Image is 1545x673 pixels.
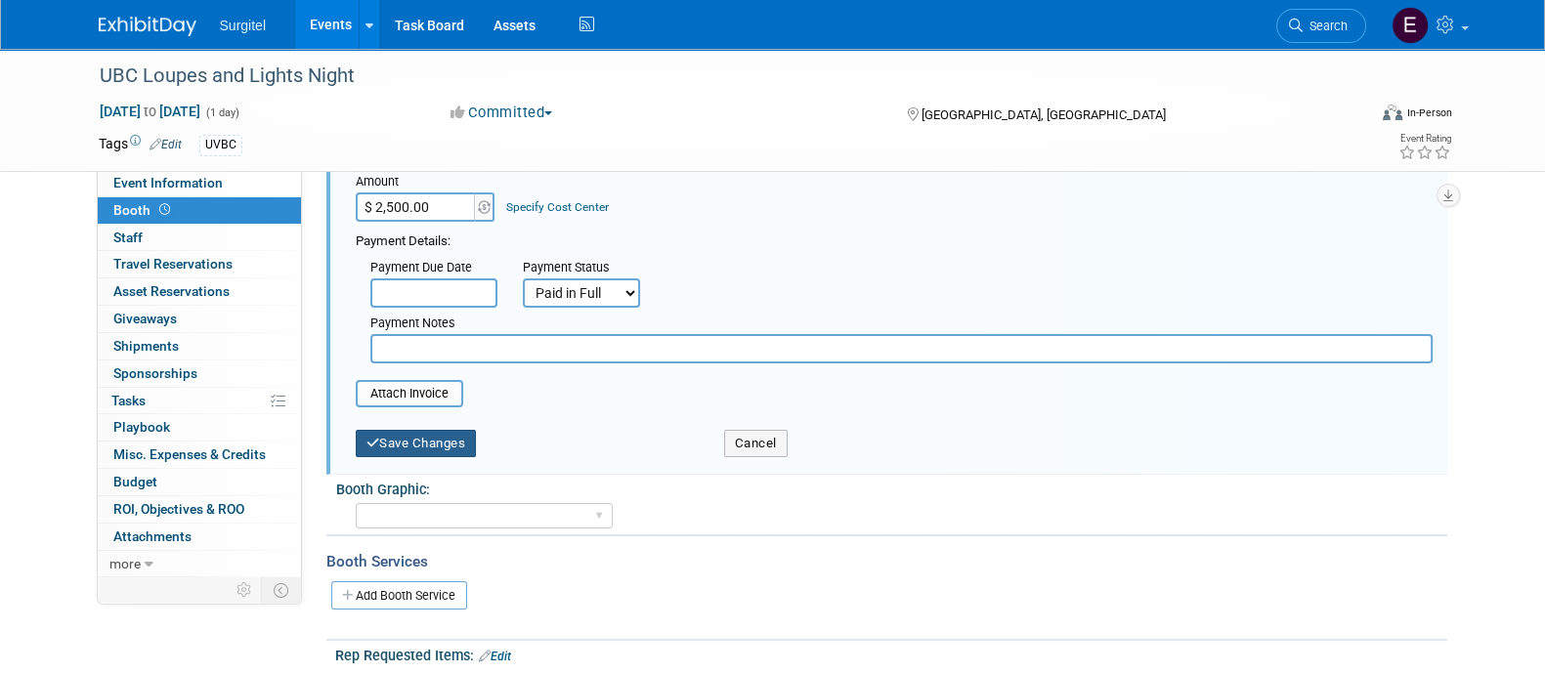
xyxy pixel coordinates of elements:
button: Committed [444,103,560,123]
span: Misc. Expenses & Credits [113,446,266,462]
div: Payment Status [523,259,654,278]
div: Booth Graphic: [336,475,1438,499]
div: Event Rating [1397,134,1450,144]
a: Tasks [98,388,301,414]
a: Travel Reservations [98,251,301,277]
span: Surgitel [220,18,266,33]
span: Asset Reservations [113,283,230,299]
td: Toggle Event Tabs [261,577,301,603]
span: Travel Reservations [113,256,233,272]
img: ExhibitDay [99,17,196,36]
span: Search [1303,19,1348,33]
span: (1 day) [204,106,239,119]
span: Giveaways [113,311,177,326]
img: Format-Inperson.png [1383,105,1402,120]
span: Event Information [113,175,223,190]
span: Playbook [113,419,170,435]
a: Edit [479,650,511,663]
img: Event Coordinator [1392,7,1429,44]
a: more [98,551,301,577]
a: Attachments [98,524,301,550]
button: Cancel [724,430,788,457]
a: Add Booth Service [331,581,467,610]
span: Budget [113,474,157,489]
span: Booth [113,202,174,218]
div: UVBC [199,135,242,155]
a: Asset Reservations [98,278,301,305]
div: Rep Requested Items: [335,641,1447,666]
span: Sponsorships [113,365,197,381]
a: Playbook [98,414,301,441]
a: Shipments [98,333,301,359]
a: Sponsorships [98,360,301,387]
a: Event Information [98,170,301,196]
div: Payment Details: [356,228,1433,251]
span: Attachments [113,528,192,544]
span: ROI, Objectives & ROO [113,501,244,517]
button: Save Changes [356,430,477,457]
span: to [141,104,159,119]
a: Booth [98,197,301,224]
a: ROI, Objectives & ROO [98,496,301,523]
a: Search [1276,9,1366,43]
span: Tasks [111,393,146,408]
div: Payment Notes [370,315,1433,334]
span: Shipments [113,338,179,354]
div: Booth Services [326,551,1447,572]
a: Edit [150,138,182,151]
a: Giveaways [98,306,301,332]
div: UBC Loupes and Lights Night [93,59,1337,94]
div: In-Person [1405,105,1451,120]
div: Payment Due Date [370,259,494,278]
div: Event Format [1251,102,1452,131]
a: Budget [98,469,301,495]
div: Amount [356,173,497,192]
span: Booth not reserved yet [155,202,174,217]
span: [DATE] [DATE] [99,103,201,120]
span: [GEOGRAPHIC_DATA], [GEOGRAPHIC_DATA] [922,107,1166,122]
a: Specify Cost Center [506,200,609,214]
span: Staff [113,230,143,245]
a: Staff [98,225,301,251]
td: Personalize Event Tab Strip [228,577,262,603]
td: Tags [99,134,182,156]
a: Misc. Expenses & Credits [98,442,301,468]
span: more [109,556,141,571]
